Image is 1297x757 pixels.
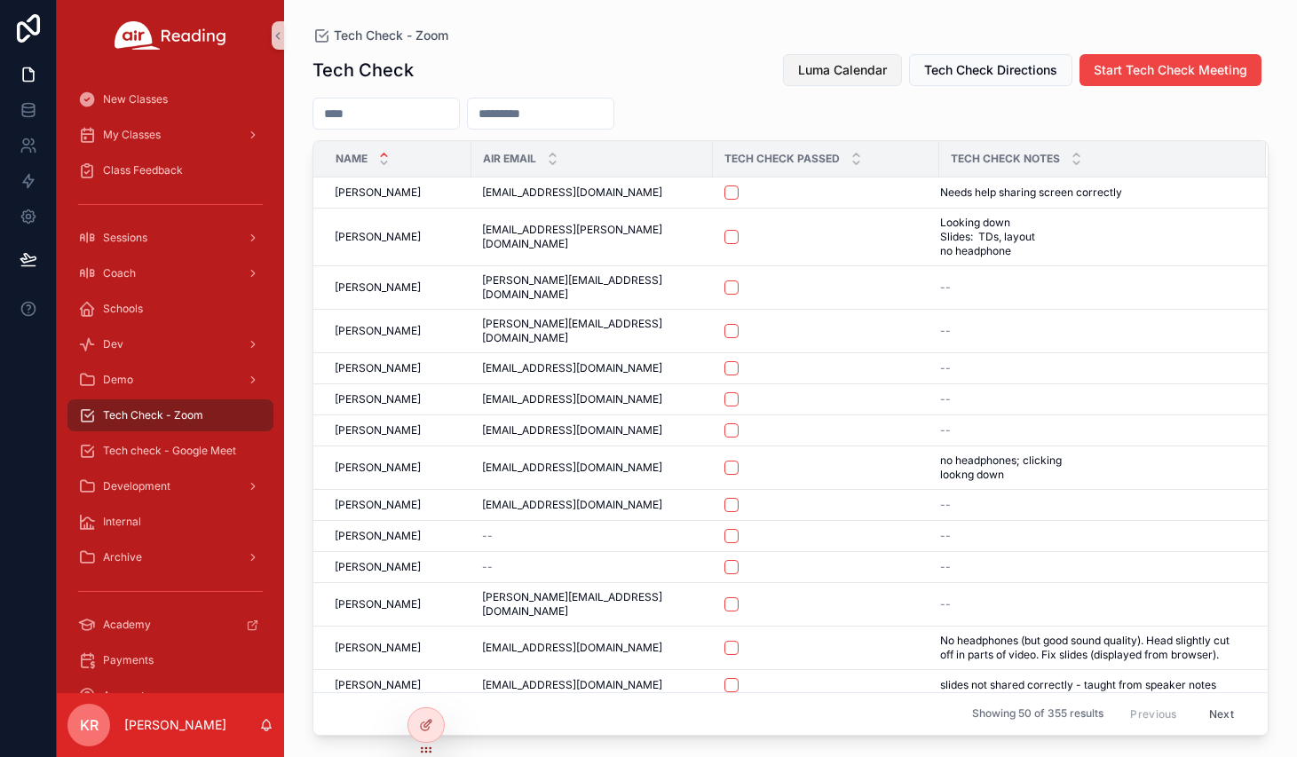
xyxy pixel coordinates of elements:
[940,324,951,338] span: --
[335,423,421,438] span: [PERSON_NAME]
[940,423,951,438] span: --
[482,317,702,345] a: [PERSON_NAME][EMAIL_ADDRESS][DOMAIN_NAME]
[335,498,421,512] span: [PERSON_NAME]
[940,560,951,574] span: --
[482,498,702,512] a: [EMAIL_ADDRESS][DOMAIN_NAME]
[940,678,1216,692] span: slides not shared correctly - taught from speaker notes
[335,641,461,655] a: [PERSON_NAME]
[312,58,414,83] h1: Tech Check
[940,324,1245,338] a: --
[482,185,702,200] a: [EMAIL_ADDRESS][DOMAIN_NAME]
[972,707,1103,722] span: Showing 50 of 355 results
[940,453,1245,482] a: no headphones; clicking lookng down
[940,634,1245,662] span: No headphones (but good sound quality). Head slightly cut off in parts of video. Fix slides (disp...
[335,361,421,375] span: [PERSON_NAME]
[940,361,1245,375] a: --
[334,27,448,44] span: Tech Check - Zoom
[335,678,421,692] span: [PERSON_NAME]
[335,641,421,655] span: [PERSON_NAME]
[940,597,951,611] span: --
[482,392,702,406] a: [EMAIL_ADDRESS][DOMAIN_NAME]
[940,216,1179,258] span: Looking down Slides: TDs, layout no headphone
[124,716,226,734] p: [PERSON_NAME]
[103,92,168,106] span: New Classes
[67,435,273,467] a: Tech check - Google Meet
[482,273,702,302] a: [PERSON_NAME][EMAIL_ADDRESS][DOMAIN_NAME]
[103,302,143,316] span: Schools
[103,408,203,422] span: Tech Check - Zoom
[783,54,902,86] button: Luma Calendar
[335,324,461,338] a: [PERSON_NAME]
[940,560,1245,574] a: --
[103,337,123,351] span: Dev
[482,461,662,475] span: [EMAIL_ADDRESS][DOMAIN_NAME]
[335,280,421,295] span: [PERSON_NAME]
[1080,54,1261,86] button: Start Tech Check Meeting
[940,597,1245,611] a: --
[482,529,702,543] a: --
[335,461,461,475] a: [PERSON_NAME]
[103,550,142,564] span: Archive
[482,678,702,692] a: [EMAIL_ADDRESS][DOMAIN_NAME]
[335,230,421,244] span: [PERSON_NAME]
[940,361,951,375] span: --
[482,590,702,619] a: [PERSON_NAME][EMAIL_ADDRESS][DOMAIN_NAME]
[67,399,273,431] a: Tech Check - Zoom
[335,280,461,295] a: [PERSON_NAME]
[57,71,284,693] div: scrollable content
[940,423,1245,438] a: --
[482,498,662,512] span: [EMAIL_ADDRESS][DOMAIN_NAME]
[940,392,951,406] span: --
[67,154,273,186] a: Class Feedback
[335,185,461,200] a: [PERSON_NAME]
[482,392,662,406] span: [EMAIL_ADDRESS][DOMAIN_NAME]
[482,361,662,375] span: [EMAIL_ADDRESS][DOMAIN_NAME]
[67,644,273,676] a: Payments
[335,392,421,406] span: [PERSON_NAME]
[482,223,702,251] a: [EMAIL_ADDRESS][PERSON_NAME][DOMAIN_NAME]
[103,266,136,280] span: Coach
[103,128,161,142] span: My Classes
[335,560,461,574] a: [PERSON_NAME]
[482,560,493,574] span: --
[103,444,236,458] span: Tech check - Google Meet
[80,714,99,736] span: KR
[67,293,273,325] a: Schools
[940,216,1245,258] a: Looking down Slides: TDs, layout no headphone
[724,152,840,166] span: Tech Check Passed
[335,597,461,611] a: [PERSON_NAME]
[482,560,702,574] a: --
[336,152,368,166] span: Name
[67,470,273,502] a: Development
[67,119,273,151] a: My Classes
[67,83,273,115] a: New Classes
[482,423,662,438] span: [EMAIL_ADDRESS][DOMAIN_NAME]
[335,498,461,512] a: [PERSON_NAME]
[940,529,951,543] span: --
[951,152,1060,166] span: Tech Check Notes
[940,392,1245,406] a: --
[940,280,951,295] span: --
[103,618,151,632] span: Academy
[335,597,421,611] span: [PERSON_NAME]
[335,423,461,438] a: [PERSON_NAME]
[940,498,951,512] span: --
[335,529,421,543] span: [PERSON_NAME]
[103,653,154,667] span: Payments
[482,529,493,543] span: --
[482,641,662,655] span: [EMAIL_ADDRESS][DOMAIN_NAME]
[335,361,461,375] a: [PERSON_NAME]
[940,529,1245,543] a: --
[67,328,273,360] a: Dev
[335,560,421,574] span: [PERSON_NAME]
[335,392,461,406] a: [PERSON_NAME]
[335,529,461,543] a: [PERSON_NAME]
[67,506,273,538] a: Internal
[940,678,1245,692] a: slides not shared correctly - taught from speaker notes
[483,152,536,166] span: Air Email
[103,231,147,245] span: Sessions
[67,609,273,641] a: Academy
[67,680,273,712] a: Account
